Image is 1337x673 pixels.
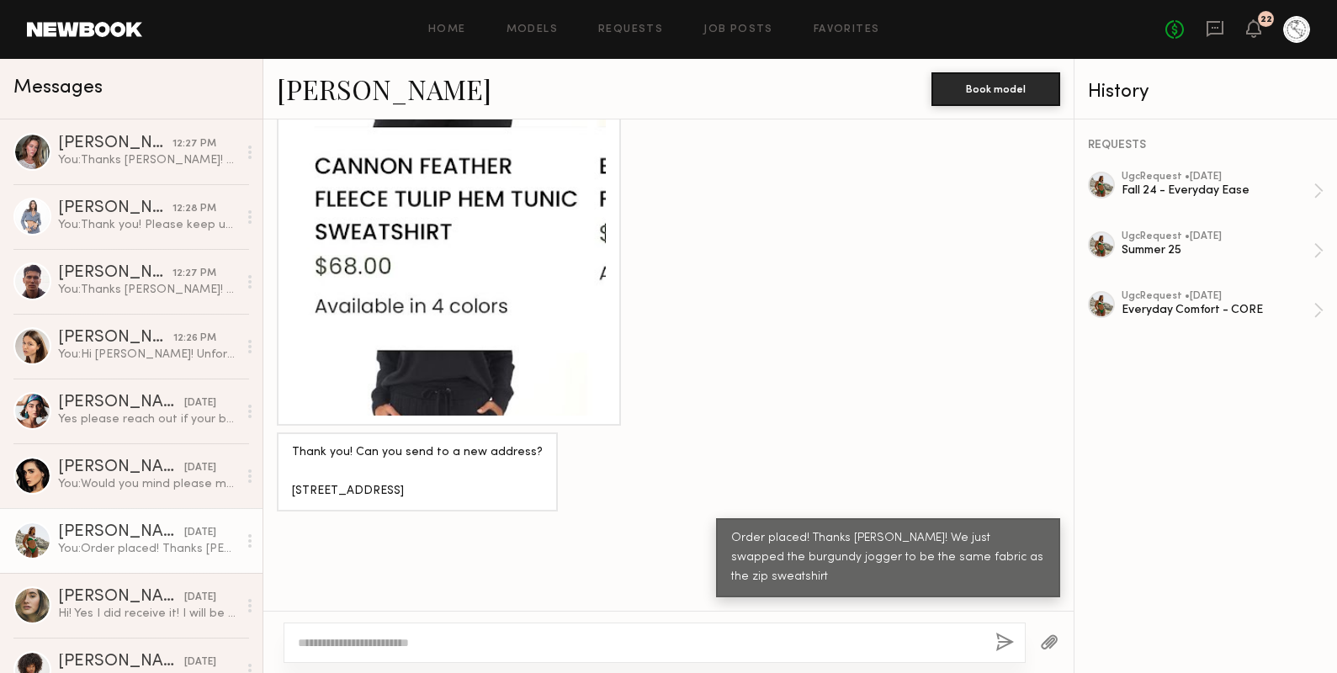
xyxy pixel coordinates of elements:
[58,330,173,347] div: [PERSON_NAME]
[58,524,184,541] div: [PERSON_NAME]
[277,71,491,107] a: [PERSON_NAME]
[931,81,1060,95] a: Book model
[173,331,216,347] div: 12:26 PM
[58,347,237,363] div: You: Hi [PERSON_NAME]! Unfortunately some of the styles are not part of this campaign. [PERSON_NA...
[172,266,216,282] div: 12:27 PM
[58,541,237,557] div: You: Order placed! Thanks [PERSON_NAME]! We just swapped the burgundy jogger to be the same fabri...
[931,72,1060,106] button: Book model
[184,525,216,541] div: [DATE]
[703,24,773,35] a: Job Posts
[172,136,216,152] div: 12:27 PM
[1088,140,1324,151] div: REQUESTS
[1122,291,1313,302] div: ugc Request • [DATE]
[58,282,237,298] div: You: Thanks [PERSON_NAME]! Tracking here: 92346903470179300026689196
[58,217,237,233] div: You: Thank you! Please keep us posted when you will be able to send through the content. Hope you...
[1122,183,1313,199] div: Fall 24 - Everyday Ease
[507,24,558,35] a: Models
[598,24,663,35] a: Requests
[1122,231,1313,242] div: ugc Request • [DATE]
[184,590,216,606] div: [DATE]
[58,589,184,606] div: [PERSON_NAME]
[184,460,216,476] div: [DATE]
[58,200,172,217] div: [PERSON_NAME]
[731,529,1045,587] div: Order placed! Thanks [PERSON_NAME]! We just swapped the burgundy jogger to be the same fabric as ...
[1122,302,1313,318] div: Everyday Comfort - CORE
[1122,291,1324,330] a: ugcRequest •[DATE]Everyday Comfort - CORE
[814,24,880,35] a: Favorites
[172,201,216,217] div: 12:28 PM
[58,395,184,411] div: [PERSON_NAME]
[58,606,237,622] div: Hi! Yes I did receive it! I will be sending over content by next week. My gma passed so her funer...
[1122,242,1313,258] div: Summer 25
[184,654,216,670] div: [DATE]
[1260,15,1272,24] div: 22
[58,476,237,492] div: You: Would you mind please marking Product received?
[1122,172,1324,210] a: ugcRequest •[DATE]Fall 24 - Everyday Ease
[184,395,216,411] div: [DATE]
[58,654,184,670] div: [PERSON_NAME]
[13,78,103,98] span: Messages
[1088,82,1324,102] div: History
[58,265,172,282] div: [PERSON_NAME]
[58,135,172,152] div: [PERSON_NAME]
[428,24,466,35] a: Home
[58,411,237,427] div: Yes please reach out if your budget ever increases !
[58,459,184,476] div: [PERSON_NAME]
[1122,172,1313,183] div: ugc Request • [DATE]
[1122,231,1324,270] a: ugcRequest •[DATE]Summer 25
[292,443,543,501] div: Thank you! Can you send to a new address? [STREET_ADDRESS]
[58,152,237,168] div: You: Thanks [PERSON_NAME]! Tracking here: 92346903470179300026689301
